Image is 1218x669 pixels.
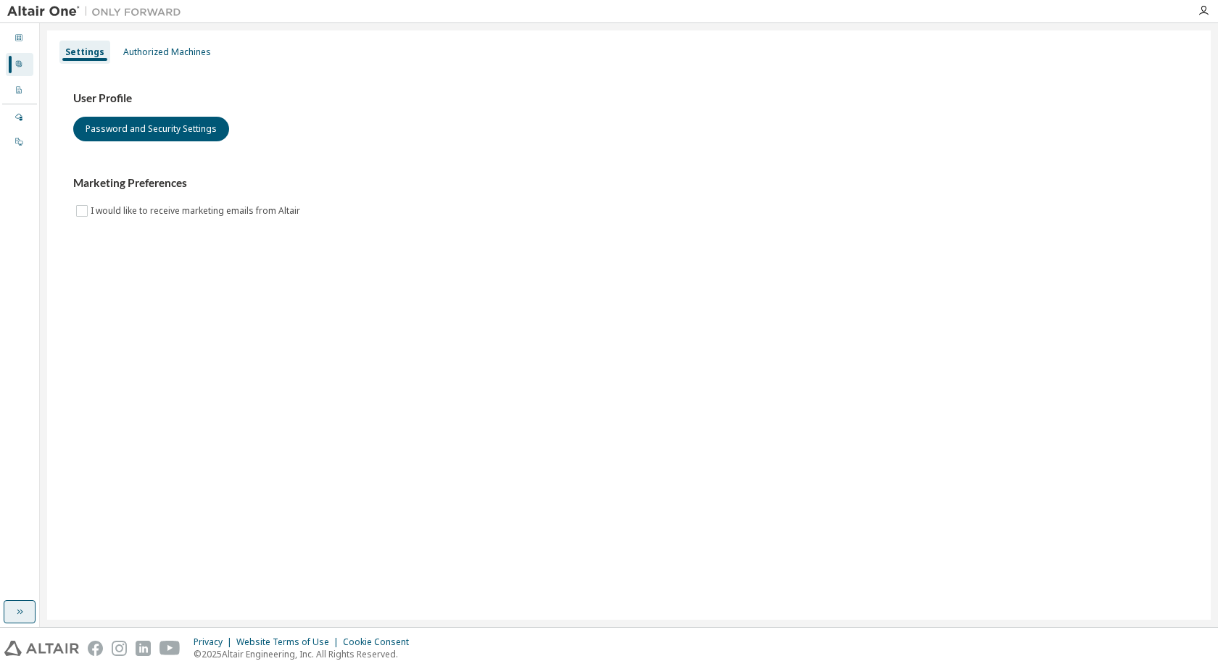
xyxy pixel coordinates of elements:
[91,202,303,220] label: I would like to receive marketing emails from Altair
[6,27,33,50] div: Dashboard
[73,117,229,141] button: Password and Security Settings
[236,636,343,648] div: Website Terms of Use
[343,636,418,648] div: Cookie Consent
[73,91,1185,106] h3: User Profile
[4,641,79,656] img: altair_logo.svg
[194,636,236,648] div: Privacy
[6,130,33,154] div: On Prem
[6,106,33,129] div: Managed
[123,46,211,58] div: Authorized Machines
[65,46,104,58] div: Settings
[7,4,188,19] img: Altair One
[194,648,418,660] p: © 2025 Altair Engineering, Inc. All Rights Reserved.
[112,641,127,656] img: instagram.svg
[159,641,181,656] img: youtube.svg
[6,53,33,76] div: User Profile
[136,641,151,656] img: linkedin.svg
[88,641,103,656] img: facebook.svg
[73,176,1185,191] h3: Marketing Preferences
[6,79,33,102] div: Company Profile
